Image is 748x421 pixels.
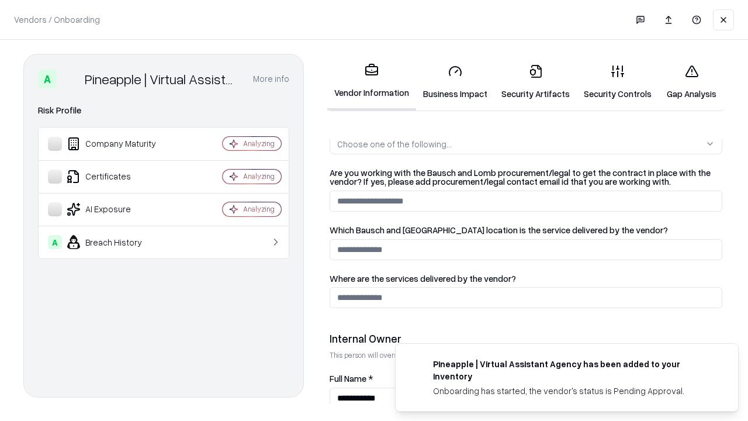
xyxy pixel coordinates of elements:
[48,137,188,151] div: Company Maturity
[243,204,275,214] div: Analyzing
[253,68,289,89] button: More info
[327,54,416,111] a: Vendor Information
[410,358,424,372] img: trypineapple.com
[330,350,722,360] p: This person will oversee the vendor relationship and coordinate any required assessments or appro...
[433,385,710,397] div: Onboarding has started, the vendor's status is Pending Approval.
[48,235,188,249] div: Breach History
[494,55,577,109] a: Security Artifacts
[48,202,188,216] div: AI Exposure
[330,133,722,154] button: Choose one of the following...
[330,226,722,234] label: Which Bausch and [GEOGRAPHIC_DATA] location is the service delivered by the vendor?
[577,55,659,109] a: Security Controls
[330,274,722,283] label: Where are the services delivered by the vendor?
[48,235,62,249] div: A
[48,170,188,184] div: Certificates
[243,171,275,181] div: Analyzing
[243,139,275,149] div: Analyzing
[330,168,722,186] label: Are you working with the Bausch and Lomb procurement/legal to get the contract in place with the ...
[38,70,57,88] div: A
[337,138,452,150] div: Choose one of the following...
[61,70,80,88] img: Pineapple | Virtual Assistant Agency
[330,374,722,383] label: Full Name *
[433,358,710,382] div: Pineapple | Virtual Assistant Agency has been added to your inventory
[38,103,289,118] div: Risk Profile
[14,13,100,26] p: Vendors / Onboarding
[85,70,239,88] div: Pineapple | Virtual Assistant Agency
[416,55,494,109] a: Business Impact
[330,332,722,346] div: Internal Owner
[659,55,725,109] a: Gap Analysis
